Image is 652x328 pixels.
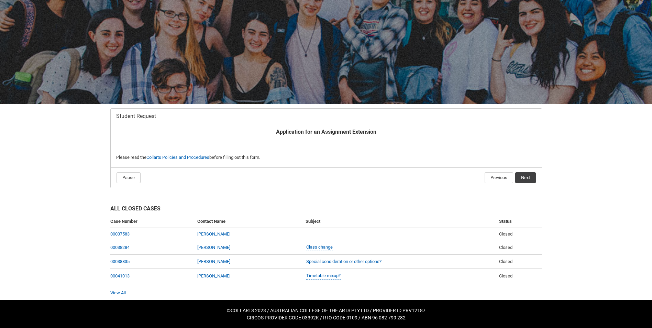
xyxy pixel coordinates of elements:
[306,258,382,265] a: Special consideration or other options?
[499,231,512,237] span: Closed
[146,155,209,160] a: Collarts Policies and Procedures
[116,113,156,120] span: Student Request
[197,273,230,278] a: [PERSON_NAME]
[117,172,141,183] button: Pause
[499,273,512,278] span: Closed
[499,245,512,250] span: Closed
[110,205,542,215] h2: All Closed Cases
[110,245,130,250] a: 00038284
[496,215,542,228] th: Status
[306,272,341,280] a: Timetable mixup?
[110,259,130,264] a: 00038835
[485,172,513,183] button: Previous
[195,215,303,228] th: Contact Name
[197,245,230,250] a: [PERSON_NAME]
[303,215,496,228] th: Subject
[197,231,230,237] a: [PERSON_NAME]
[110,273,130,278] a: 00041013
[110,290,126,295] a: View All Cases
[515,172,536,183] button: Next
[499,259,512,264] span: Closed
[197,259,230,264] a: [PERSON_NAME]
[110,108,542,188] article: Redu_Student_Request flow
[306,244,333,251] a: Class change
[110,215,195,228] th: Case Number
[276,129,376,135] b: Application for an Assignment Extension
[110,231,130,237] a: 00037583
[116,154,536,161] p: Please read the before filling out this form.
